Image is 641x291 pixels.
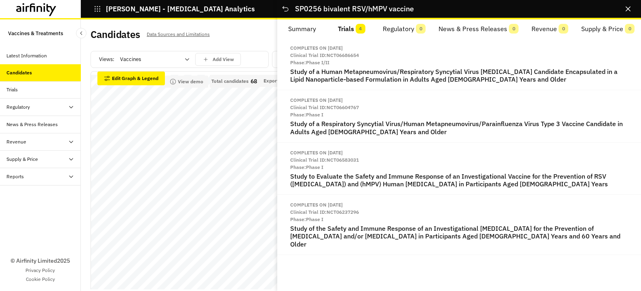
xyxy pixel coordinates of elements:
a: Privacy Policy [25,267,55,274]
p: Phase: Phase I/II [290,59,628,66]
p: Clinical Trial ID: NCT06686654 [290,52,628,59]
div: Revenue [6,138,26,145]
p: [PERSON_NAME] - [MEDICAL_DATA] Analytics [106,5,255,13]
h2: Study of a Respiratory Syncytial Virus/Human Metapneumovirus/Parainfluenza Virus Type 3 Vaccine C... [290,120,628,135]
h2: Study to Evaluate the Safety and Immune Response of an Investigational Vaccine for the Prevention... [290,173,628,188]
p: Data Sources and Limitations [147,30,210,39]
span: 0 [416,24,426,34]
div: Reports [6,173,24,180]
button: Trials [327,19,377,39]
span: 0 [509,24,519,34]
div: Completes on [DATE] [290,97,343,104]
button: Summary [277,19,327,39]
div: Completes on [DATE] [290,149,343,156]
span: 0 [625,24,635,34]
button: Close Sidebar [76,28,86,38]
button: Export Data [259,75,295,87]
p: 68 [251,78,257,84]
div: Views: [99,53,241,66]
span: 0 [559,24,568,34]
p: Phase: Phase I [290,111,628,118]
p: Add View [213,57,234,62]
button: Revenue [525,19,575,39]
p: Clinical Trial ID: NCT06583031 [290,156,628,164]
div: News & Press Releases [6,121,58,128]
p: Total candidates [211,78,249,84]
button: save changes [195,53,241,66]
h2: Candidates [91,29,140,40]
button: Supply & Price [575,19,641,39]
button: View demo [165,76,208,88]
p: Vaccines & Treatments [8,26,63,41]
div: Regulatory [6,103,30,111]
h2: Study of a Human Metapneumovirus/Respiratory Syncytial Virus [MEDICAL_DATA] Candidate Encapsulate... [290,68,628,83]
div: Completes on [DATE] [290,44,343,52]
div: Supply & Price [6,156,38,163]
div: Completes on [DATE] [290,201,343,209]
button: Regulatory [376,19,432,39]
p: Clinical Trial ID: NCT06604767 [290,104,628,111]
p: Phase: Phase I [290,164,628,171]
button: [PERSON_NAME] - [MEDICAL_DATA] Analytics [94,2,255,16]
p: Clinical Trial ID: NCT06237296 [290,209,628,216]
p: © Airfinity Limited 2025 [11,257,70,265]
button: Edit Graph & Legend [97,72,165,85]
div: Latest Information [6,52,47,59]
button: News & Press Releases [432,19,525,39]
div: Trials [6,86,18,93]
p: Phase: Phase I [290,216,628,223]
div: Candidates [6,69,32,76]
a: Cookie Policy [26,276,55,283]
span: 4 [356,24,365,34]
h2: Study of the Safety and Immune Response of an Investigational [MEDICAL_DATA] for the Prevention o... [290,225,628,248]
